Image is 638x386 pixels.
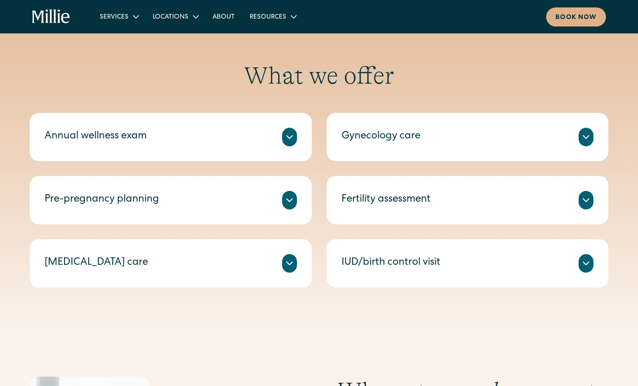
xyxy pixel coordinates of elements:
[205,9,242,24] a: About
[100,13,129,22] div: Services
[30,61,608,90] h2: What we offer
[555,13,597,23] div: Book now
[45,129,147,144] div: Annual wellness exam
[242,9,303,24] div: Resources
[45,192,159,208] div: Pre-pregnancy planning
[250,13,286,22] div: Resources
[342,192,431,208] div: Fertility assessment
[546,7,606,26] a: Book now
[342,255,440,271] div: IUD/birth control visit
[342,129,420,144] div: Gynecology care
[153,13,188,22] div: Locations
[45,255,148,271] div: [MEDICAL_DATA] care
[32,9,70,24] a: home
[145,9,205,24] div: Locations
[92,9,145,24] div: Services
